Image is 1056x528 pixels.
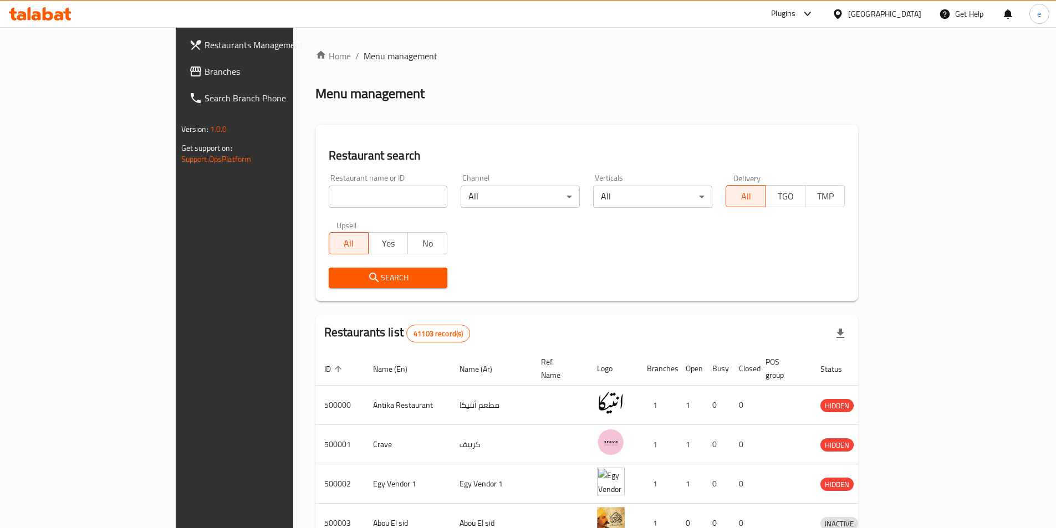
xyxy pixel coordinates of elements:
[597,389,625,417] img: Antika Restaurant
[677,386,703,425] td: 1
[820,438,854,452] div: HIDDEN
[315,85,425,102] h2: Menu management
[329,186,448,208] input: Search for restaurant name or ID..
[766,185,805,207] button: TGO
[820,399,854,412] div: HIDDEN
[820,399,854,412] span: HIDDEN
[638,386,677,425] td: 1
[848,8,921,20] div: [GEOGRAPHIC_DATA]
[805,185,845,207] button: TMP
[315,49,859,63] nav: breadcrumb
[210,122,227,136] span: 1.0.0
[451,425,532,464] td: كرييف
[593,186,712,208] div: All
[730,425,757,464] td: 0
[638,352,677,386] th: Branches
[730,352,757,386] th: Closed
[181,152,252,166] a: Support.OpsPlatform
[597,428,625,456] img: Crave
[730,464,757,504] td: 0
[820,478,854,491] span: HIDDEN
[810,188,840,204] span: TMP
[373,362,422,376] span: Name (En)
[677,352,703,386] th: Open
[368,232,408,254] button: Yes
[460,362,507,376] span: Name (Ar)
[364,425,451,464] td: Crave
[205,91,343,105] span: Search Branch Phone
[597,468,625,495] img: Egy Vendor 1
[638,464,677,504] td: 1
[338,271,439,285] span: Search
[771,7,795,20] div: Plugins
[703,352,730,386] th: Busy
[355,49,359,63] li: /
[1037,8,1041,20] span: e
[703,425,730,464] td: 0
[412,235,443,252] span: No
[638,425,677,464] td: 1
[181,141,232,155] span: Get support on:
[406,325,470,342] div: Total records count
[588,352,638,386] th: Logo
[677,425,703,464] td: 1
[677,464,703,504] td: 1
[205,38,343,52] span: Restaurants Management
[364,464,451,504] td: Egy Vendor 1
[329,232,369,254] button: All
[451,386,532,425] td: مطعم أنتيكا
[180,32,352,58] a: Restaurants Management
[766,355,798,382] span: POS group
[703,464,730,504] td: 0
[329,268,448,288] button: Search
[329,147,845,164] h2: Restaurant search
[731,188,761,204] span: All
[180,58,352,85] a: Branches
[771,188,801,204] span: TGO
[364,386,451,425] td: Antika Restaurant
[820,439,854,452] span: HIDDEN
[205,65,343,78] span: Branches
[827,320,854,347] div: Export file
[407,329,470,339] span: 41103 record(s)
[324,362,345,376] span: ID
[364,49,437,63] span: Menu management
[730,386,757,425] td: 0
[407,232,447,254] button: No
[324,324,471,342] h2: Restaurants list
[336,221,357,229] label: Upsell
[820,362,856,376] span: Status
[733,174,761,182] label: Delivery
[703,386,730,425] td: 0
[373,235,404,252] span: Yes
[334,235,364,252] span: All
[461,186,580,208] div: All
[181,122,208,136] span: Version:
[451,464,532,504] td: Egy Vendor 1
[726,185,766,207] button: All
[541,355,575,382] span: Ref. Name
[180,85,352,111] a: Search Branch Phone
